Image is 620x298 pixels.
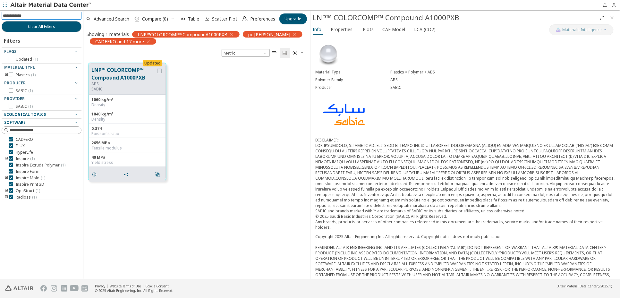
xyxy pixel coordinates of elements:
[279,13,307,24] button: Upgrade
[549,24,614,35] button: AI CopilotMaterials Intelligence
[283,50,288,55] i: 
[558,284,612,288] div: (v2025.1)
[110,284,141,288] a: Website Terms of Use
[91,97,163,102] div: 1060 kg/m³
[290,48,307,58] button: Theme
[2,32,23,47] div: Filters
[316,85,390,90] div: Producer
[2,21,81,32] button: Clear All Filters
[155,172,160,177] i: 
[91,131,163,136] div: Poisson's ratio
[316,234,615,283] div: Copyright 2025 Altair Engineering Inc. All rights reserved. Copyright notice does not imply publi...
[4,195,9,200] i: toogle group
[91,146,163,151] div: Tensile modulus
[2,79,81,87] button: Producer
[143,60,162,66] div: Updated
[248,31,290,37] span: pc [PERSON_NAME]
[4,96,25,101] span: Provider
[91,140,163,146] div: 2656 MPa
[2,111,81,118] button: Ecological Topics
[16,188,40,193] span: OptiStruct
[91,87,156,92] p: SABIC
[2,95,81,103] button: Provider
[363,24,374,35] span: Plots
[121,168,134,181] button: Share
[242,16,248,21] i: 
[390,70,615,75] div: Plastics > Polymer > ABS
[33,56,38,62] span: ( 1 )
[316,70,390,75] div: Material Type
[16,57,38,62] span: Updated
[2,64,81,71] button: Material Type
[222,49,270,57] div: Unit System
[270,48,280,58] button: Table View
[95,284,105,288] a: Privacy
[316,77,390,82] div: Polymer Family
[91,155,163,160] div: 40 MPa
[4,188,9,193] i: toogle group
[95,38,144,44] span: CADFEKO and 17 more
[4,72,9,78] i: toogle group
[36,188,40,193] span: ( 1 )
[16,88,33,93] span: SABIC
[2,119,81,126] button: Software
[91,160,163,165] div: Yield stress
[16,195,37,200] span: Radioss
[414,24,436,35] span: LCA (CO2)
[91,102,163,107] div: Density
[4,64,35,70] span: Material Type
[91,81,156,87] div: ABS
[4,112,46,117] span: Ecological Topics
[4,120,26,125] span: Software
[222,49,270,57] span: Metric
[390,77,615,82] div: ABS
[89,168,102,181] button: Details
[597,13,607,23] button: Full Screen
[212,17,237,21] span: Scatter Plot
[4,80,26,86] span: Producer
[4,49,16,54] span: Flags
[95,288,173,293] div: © 2025 Altair Engineering, Inc. All Rights Reserved.
[142,17,168,21] span: Compare (0)
[607,13,617,23] button: Close
[16,169,39,174] span: Inspire Form
[28,88,33,93] span: ( 1 )
[91,126,163,131] div: 0.374
[31,72,36,78] span: ( 1 )
[10,2,92,8] img: Altair Material Data Center
[390,85,615,90] div: SABIC
[16,104,33,109] span: SABIC
[16,137,33,142] span: CADFEKO
[4,156,9,161] i: toogle group
[87,31,129,37] div: Showing 1 materials
[280,48,290,58] button: Tile View
[383,24,405,35] span: CAE Model
[331,24,353,35] span: Properties
[2,48,81,55] button: Flags
[558,284,598,288] span: Altair Material Data Center
[41,175,45,181] span: ( 1 )
[16,150,33,155] span: HyperLife
[16,163,65,168] span: Inspire Extrude Polymer
[313,24,322,35] span: Info
[138,31,227,37] span: LNP™COLORCOMP™CompoundA1000PXB
[293,50,298,55] i: 
[28,24,55,29] span: Clear All Filters
[563,27,602,32] span: Materials Intelligence
[250,17,275,21] span: Preferences
[272,50,277,55] i: 
[94,17,129,21] span: Advanced Search
[5,285,33,291] img: Altair Engineering
[316,41,341,67] img: Material Type Image
[16,72,36,78] span: Plastics
[91,66,156,81] button: LNP™ COLORCOMP™ Compound A1000PXB
[313,13,597,23] div: LNP™ COLORCOMP™ Compound A1000PXB
[32,194,37,200] span: ( 1 )
[61,162,65,168] span: ( 1 )
[30,156,35,161] span: ( 1 )
[16,156,35,161] span: Inspire
[16,143,25,149] span: FLUX
[83,58,310,279] div: grid
[285,16,302,21] span: Upgrade
[145,284,169,288] a: Cookie Consent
